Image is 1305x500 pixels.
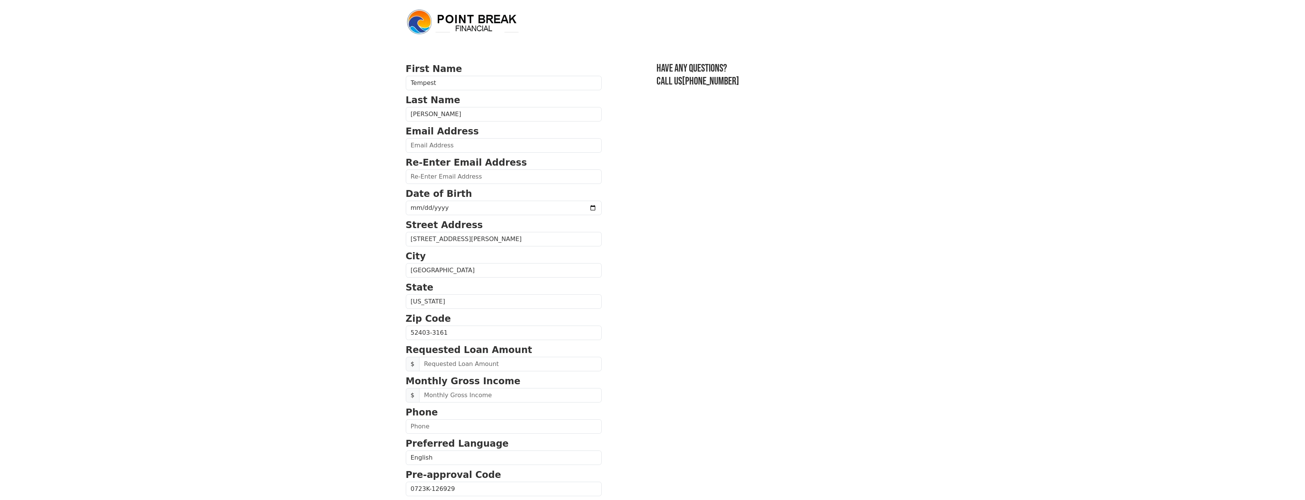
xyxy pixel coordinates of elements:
strong: Phone [406,407,438,418]
strong: First Name [406,64,462,74]
strong: Pre-approval Code [406,470,501,480]
strong: Re-Enter Email Address [406,157,527,168]
a: [PHONE_NUMBER] [682,75,739,88]
input: Email Address [406,138,602,153]
span: $ [406,388,420,403]
input: Zip Code [406,326,602,340]
input: Last Name [406,107,602,121]
input: Street Address [406,232,602,246]
strong: Street Address [406,220,483,230]
input: Monthly Gross Income [419,388,602,403]
strong: Last Name [406,95,460,105]
strong: Date of Birth [406,188,472,199]
span: $ [406,357,420,371]
h3: Have any questions? [657,62,900,75]
input: City [406,263,602,278]
strong: Preferred Language [406,438,509,449]
input: First Name [406,76,602,90]
strong: Email Address [406,126,479,137]
p: Monthly Gross Income [406,374,602,388]
input: Re-Enter Email Address [406,169,602,184]
strong: Requested Loan Amount [406,345,532,355]
input: Requested Loan Amount [419,357,602,371]
strong: State [406,282,434,293]
input: Pre-approval Code [406,482,602,496]
img: logo.png [406,8,520,36]
h3: Call us [657,75,900,88]
input: Phone [406,419,602,434]
strong: Zip Code [406,313,451,324]
strong: City [406,251,426,262]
